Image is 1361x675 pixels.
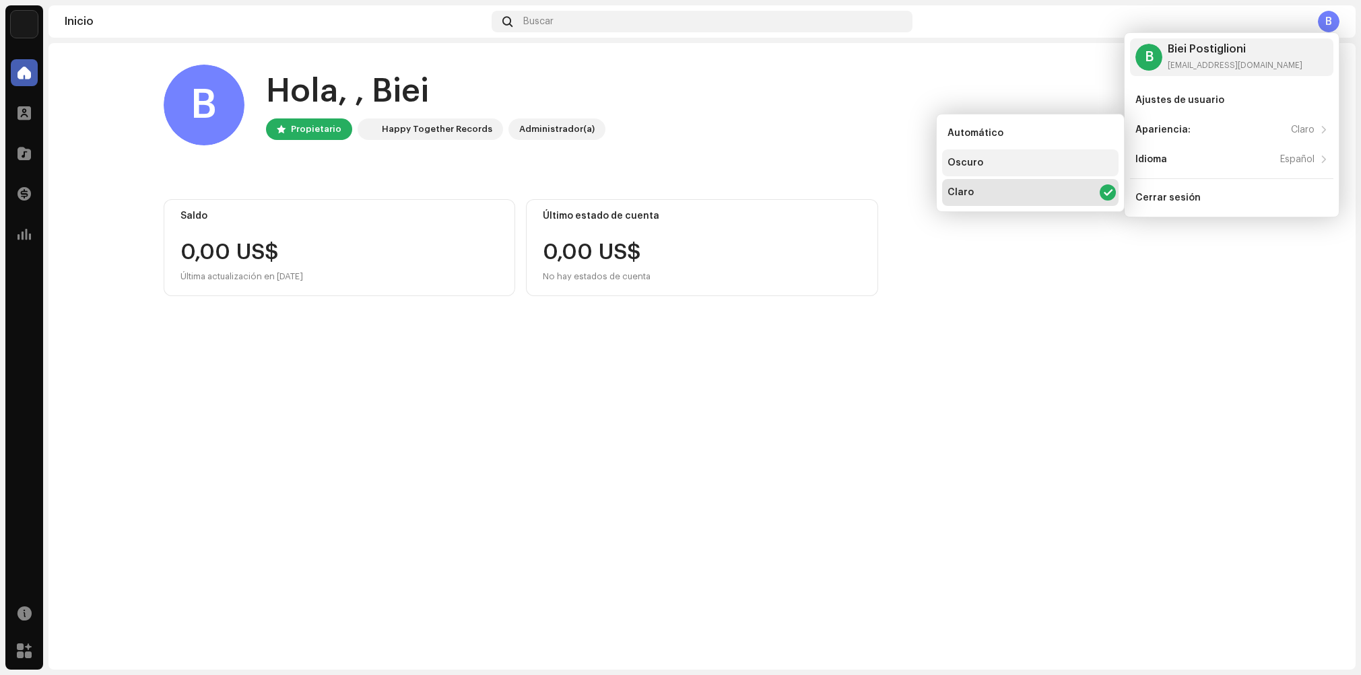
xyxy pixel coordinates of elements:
[360,121,376,137] img: edd8793c-a1b1-4538-85bc-e24b6277bc1e
[543,211,861,221] div: Último estado de cuenta
[526,199,878,296] re-o-card-value: Último estado de cuenta
[11,11,38,38] img: edd8793c-a1b1-4538-85bc-e24b6277bc1e
[1135,154,1167,165] div: Idioma
[164,65,244,145] div: B
[1130,184,1333,211] re-m-nav-item: Cerrar sesión
[1291,125,1315,135] div: Claro
[948,128,1003,139] div: Automático
[266,70,605,113] div: Hola, , Biei
[65,16,486,27] div: Inicio
[1168,44,1302,55] div: Biei Postiglioni
[180,211,499,221] div: Saldo
[948,187,974,198] div: Claro
[1130,146,1333,173] re-m-nav-item: Idioma
[543,269,651,285] div: No hay estados de cuenta
[382,121,492,137] div: Happy Together Records
[180,269,499,285] div: Última actualización en [DATE]
[519,121,595,137] div: Administrador(a)
[1130,116,1333,143] re-m-nav-item: Apariencia:
[523,16,554,27] span: Buscar
[1135,95,1224,106] div: Ajustes de usuario
[164,199,516,296] re-o-card-value: Saldo
[1135,125,1191,135] div: Apariencia:
[1318,11,1339,32] div: B
[948,157,983,168] div: Oscuro
[1280,154,1315,165] div: Español
[291,121,341,137] div: Propietario
[1130,87,1333,114] re-m-nav-item: Ajustes de usuario
[1135,44,1162,71] div: B
[1135,192,1201,203] div: Cerrar sesión
[1168,60,1302,71] div: [EMAIL_ADDRESS][DOMAIN_NAME]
